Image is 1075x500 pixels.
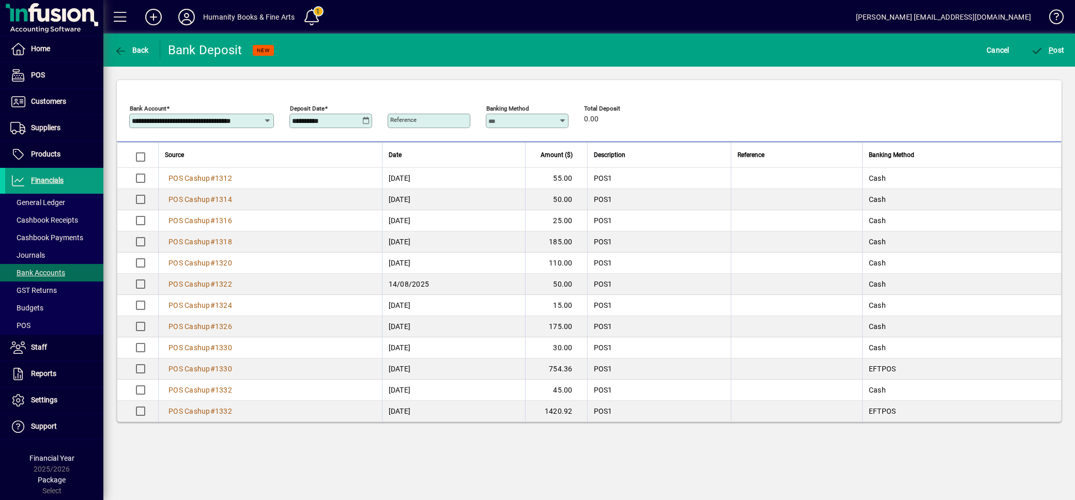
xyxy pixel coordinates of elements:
a: Home [5,36,103,62]
app-page-header-button: Back [103,41,160,59]
td: [DATE] [382,295,525,316]
span: Back [114,46,149,54]
a: POS [5,62,103,88]
span: Description [594,149,625,161]
span: POS1 [594,407,612,415]
a: Support [5,414,103,440]
span: Cash [869,386,886,394]
span: POS Cashup [168,322,210,331]
span: POS Cashup [168,365,210,373]
span: # [210,195,215,204]
div: Description [594,149,725,161]
span: Source [165,149,184,161]
span: Date [389,149,402,161]
div: Banking Method [869,149,1048,161]
td: 15.00 [525,295,587,316]
span: Cash [869,322,886,331]
span: # [210,365,215,373]
span: 1314 [215,195,232,204]
span: POS Cashup [168,386,210,394]
span: Journals [10,251,45,259]
td: [DATE] [382,358,525,380]
a: POS Cashup#1316 [165,215,236,226]
span: 1326 [215,322,232,331]
span: Staff [31,343,47,351]
a: POS Cashup#1326 [165,321,236,332]
span: Banking Method [869,149,914,161]
div: Humanity Books & Fine Arts [203,9,295,25]
a: POS [5,317,103,334]
a: POS Cashup#1332 [165,384,236,396]
span: POS1 [594,301,612,309]
span: Cashbook Receipts [10,216,78,224]
a: Journals [5,246,103,264]
div: [PERSON_NAME] [EMAIL_ADDRESS][DOMAIN_NAME] [856,9,1031,25]
span: General Ledger [10,198,65,207]
span: POS1 [594,280,612,288]
a: Settings [5,387,103,413]
span: # [210,407,215,415]
span: Bank Accounts [10,269,65,277]
div: Bank Deposit [168,42,242,58]
td: 175.00 [525,316,587,337]
button: Cancel [984,41,1012,59]
span: 1330 [215,343,232,352]
a: Knowledge Base [1041,2,1062,36]
td: [DATE] [382,231,525,253]
a: Staff [5,335,103,361]
span: EFTPOS [869,365,896,373]
span: 1332 [215,407,232,415]
span: Financial Year [29,454,74,462]
a: POS Cashup#1332 [165,405,236,417]
a: POS Cashup#1312 [165,173,236,184]
mat-label: Banking Method [486,105,529,112]
td: 55.00 [525,168,587,189]
a: POS Cashup#1330 [165,342,236,353]
span: EFTPOS [869,407,896,415]
span: # [210,301,215,309]
td: [DATE] [382,210,525,231]
td: 14/08/2025 [382,274,525,295]
a: POS Cashup#1314 [165,194,236,205]
a: POS Cashup#1330 [165,363,236,374]
span: NEW [257,47,270,54]
span: Settings [31,396,57,404]
span: 1312 [215,174,232,182]
span: Cash [869,195,886,204]
span: Financials [31,176,64,184]
span: POS1 [594,259,612,267]
span: # [210,280,215,288]
span: 0.00 [584,115,598,123]
td: 50.00 [525,274,587,295]
span: Customers [31,97,66,105]
span: Suppliers [31,123,60,132]
span: 1322 [215,280,232,288]
td: 110.00 [525,253,587,274]
span: POS1 [594,238,612,246]
span: POS Cashup [168,195,210,204]
span: POS Cashup [168,280,210,288]
span: Reference [738,149,764,161]
span: POS Cashup [168,301,210,309]
span: 1330 [215,365,232,373]
span: 1332 [215,386,232,394]
td: [DATE] [382,189,525,210]
span: # [210,343,215,352]
a: POS Cashup#1322 [165,278,236,290]
span: Cash [869,174,886,182]
td: 754.36 [525,358,587,380]
td: 50.00 [525,189,587,210]
mat-label: Bank Account [130,105,166,112]
span: POS1 [594,195,612,204]
span: Cash [869,238,886,246]
span: POS Cashup [168,216,210,225]
button: Add [137,8,170,26]
span: Reports [31,369,56,378]
td: [DATE] [382,168,525,189]
span: POS Cashup [168,343,210,352]
span: POS Cashup [168,238,210,246]
span: GST Returns [10,286,57,294]
div: Amount ($) [532,149,582,161]
span: 1324 [215,301,232,309]
span: # [210,216,215,225]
